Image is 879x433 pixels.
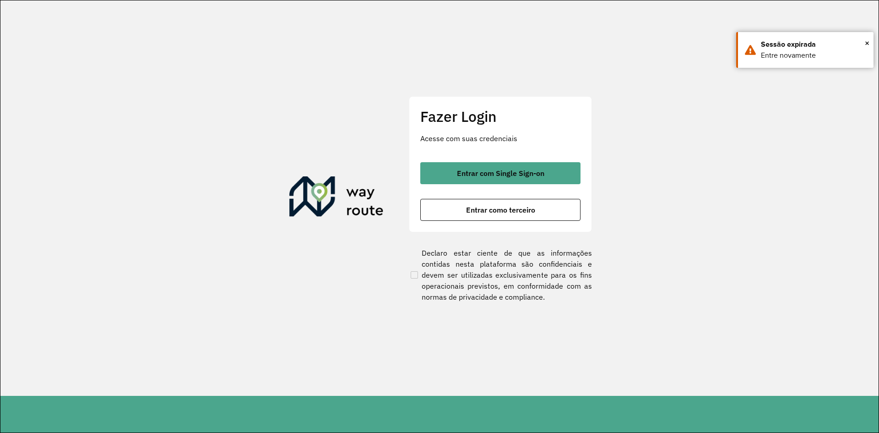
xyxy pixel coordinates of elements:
[289,176,384,220] img: Roteirizador AmbevTech
[466,206,535,214] span: Entrar como terceiro
[457,170,544,177] span: Entrar com Single Sign-on
[409,247,592,302] label: Declaro estar ciente de que as informações contidas nesta plataforma são confidenciais e devem se...
[420,199,581,221] button: button
[420,133,581,144] p: Acesse com suas credenciais
[420,108,581,125] h2: Fazer Login
[420,162,581,184] button: button
[865,36,869,50] button: Close
[761,50,867,61] div: Entre novamente
[865,36,869,50] span: ×
[761,39,867,50] div: Sessão expirada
